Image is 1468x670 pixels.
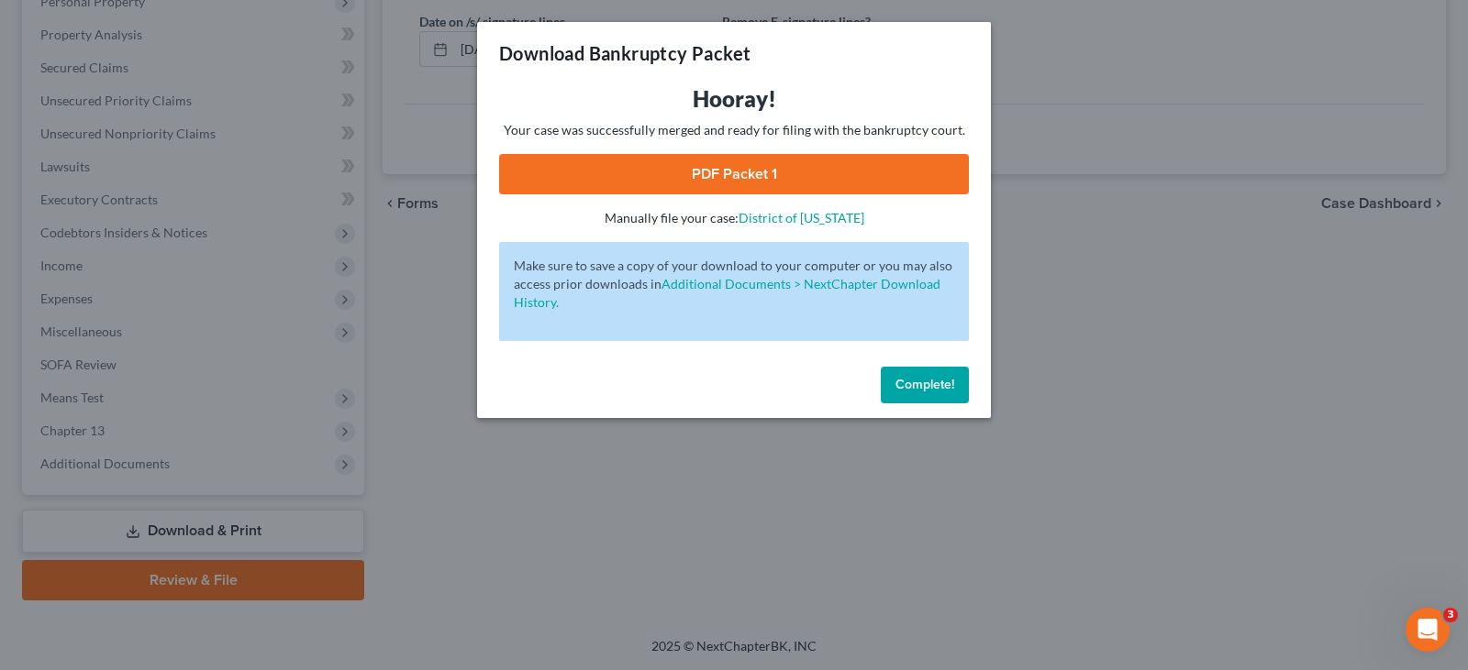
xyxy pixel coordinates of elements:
a: PDF Packet 1 [499,154,969,194]
h3: Hooray! [499,84,969,114]
h3: Download Bankruptcy Packet [499,40,751,66]
p: Your case was successfully merged and ready for filing with the bankruptcy court. [499,121,969,139]
iframe: Intercom live chat [1406,608,1450,652]
p: Make sure to save a copy of your download to your computer or you may also access prior downloads in [514,257,954,312]
p: Manually file your case: [499,209,969,227]
span: Complete! [895,377,954,392]
a: Additional Documents > NextChapter Download History. [514,276,940,310]
a: District of [US_STATE] [739,210,864,225]
button: Complete! [881,367,969,403]
span: 3 [1443,608,1458,622]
